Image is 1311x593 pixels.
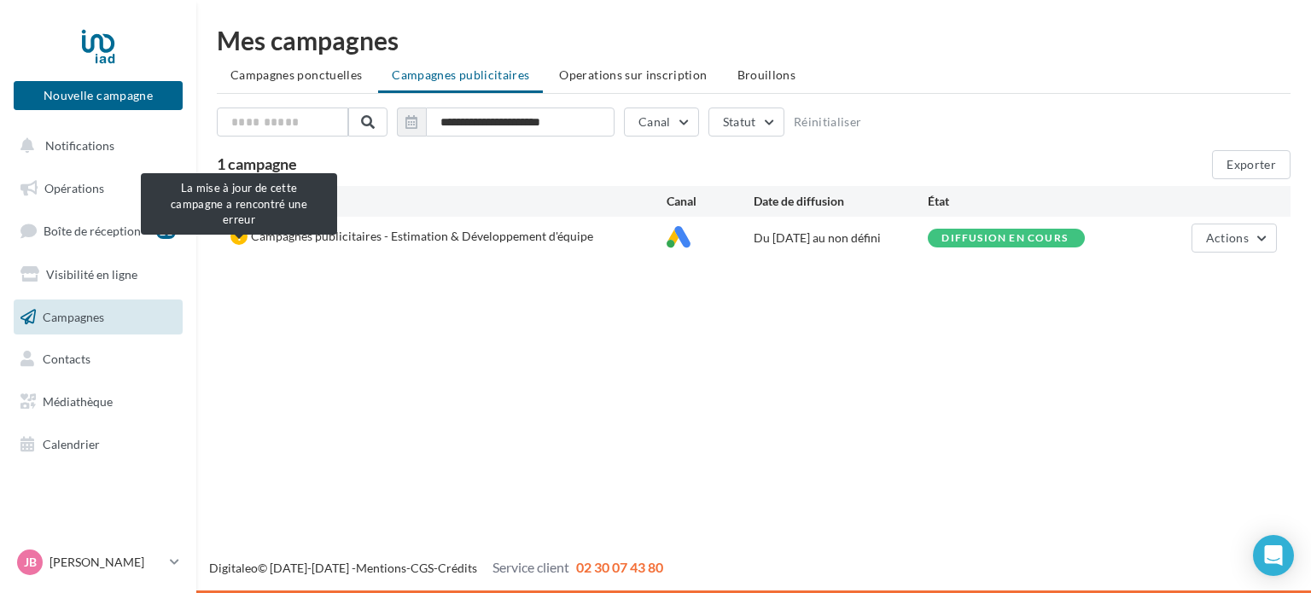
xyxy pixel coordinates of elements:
div: Diffusion en cours [941,233,1068,244]
span: Actions [1206,230,1249,245]
div: Mes campagnes [217,27,1291,53]
div: Canal [667,193,754,210]
span: Visibilité en ligne [46,267,137,282]
a: Digitaleo [209,561,258,575]
span: 1 campagne [217,154,297,173]
button: Canal [624,108,699,137]
a: Calendrier [10,427,186,462]
div: État [928,193,1102,210]
button: Exporter [1212,150,1291,179]
a: Contacts [10,341,186,377]
span: 02 30 07 43 80 [576,559,663,575]
span: Operations sur inscription [559,67,707,82]
a: Visibilité en ligne [10,257,186,293]
div: Date de diffusion [754,193,928,210]
a: Boîte de réception21 [10,212,186,249]
span: Calendrier [43,437,100,451]
div: Nom [230,193,667,210]
a: JB [PERSON_NAME] [14,546,183,578]
button: Statut [708,108,784,137]
div: Du [DATE] au non défini [754,230,928,247]
a: Campagnes [10,299,186,335]
span: © [DATE]-[DATE] - - - [209,561,663,575]
button: Notifications [10,128,179,164]
span: JB [24,554,37,571]
div: Open Intercom Messenger [1253,535,1294,576]
a: CGS [411,561,434,575]
div: La mise à jour de cette campagne a rencontré une erreur [141,173,337,235]
span: Service client [492,559,569,575]
a: Médiathèque [10,384,186,420]
button: Réinitialiser [794,115,862,129]
span: Contacts [43,352,90,366]
span: Opérations [44,181,104,195]
span: Médiathèque [43,394,113,409]
span: Boîte de réception [44,224,141,238]
span: Campagnes publicitaires - Estimation & Développement d'équipe [251,229,593,243]
span: Campagnes [43,309,104,323]
a: Opérations [10,171,186,206]
a: Mentions [356,561,406,575]
button: Actions [1192,224,1277,253]
p: [PERSON_NAME] [50,554,163,571]
span: Brouillons [737,67,796,82]
span: Campagnes ponctuelles [230,67,362,82]
span: Notifications [45,138,114,153]
button: Nouvelle campagne [14,81,183,110]
a: Crédits [438,561,477,575]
